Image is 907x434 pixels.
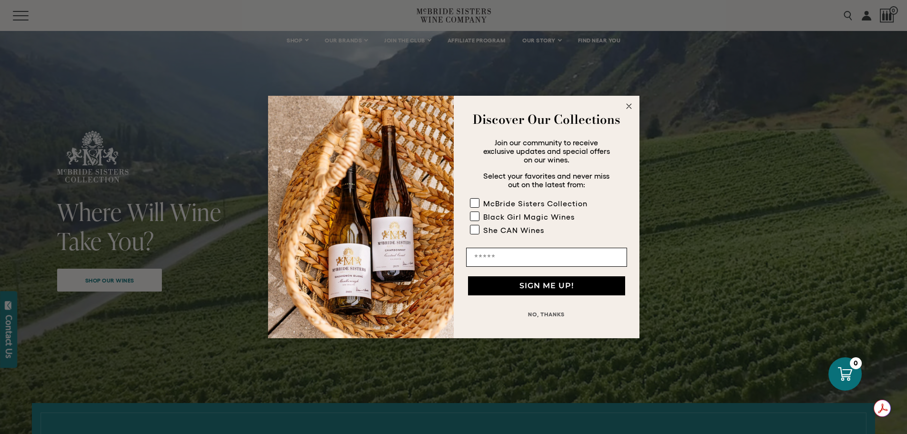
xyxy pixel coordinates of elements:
[466,248,627,267] input: Email
[623,101,635,112] button: Close dialog
[483,138,610,164] span: Join our community to receive exclusive updates and special offers on our wines.
[483,226,544,234] div: She CAN Wines
[468,276,625,295] button: SIGN ME UP!
[483,199,588,208] div: McBride Sisters Collection
[483,172,609,189] span: Select your favorites and never miss out on the latest from:
[268,96,454,338] img: 42653730-7e35-4af7-a99d-12bf478283cf.jpeg
[483,212,575,221] div: Black Girl Magic Wines
[473,110,620,129] strong: Discover Our Collections
[466,305,627,324] button: NO, THANKS
[850,357,862,369] div: 0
